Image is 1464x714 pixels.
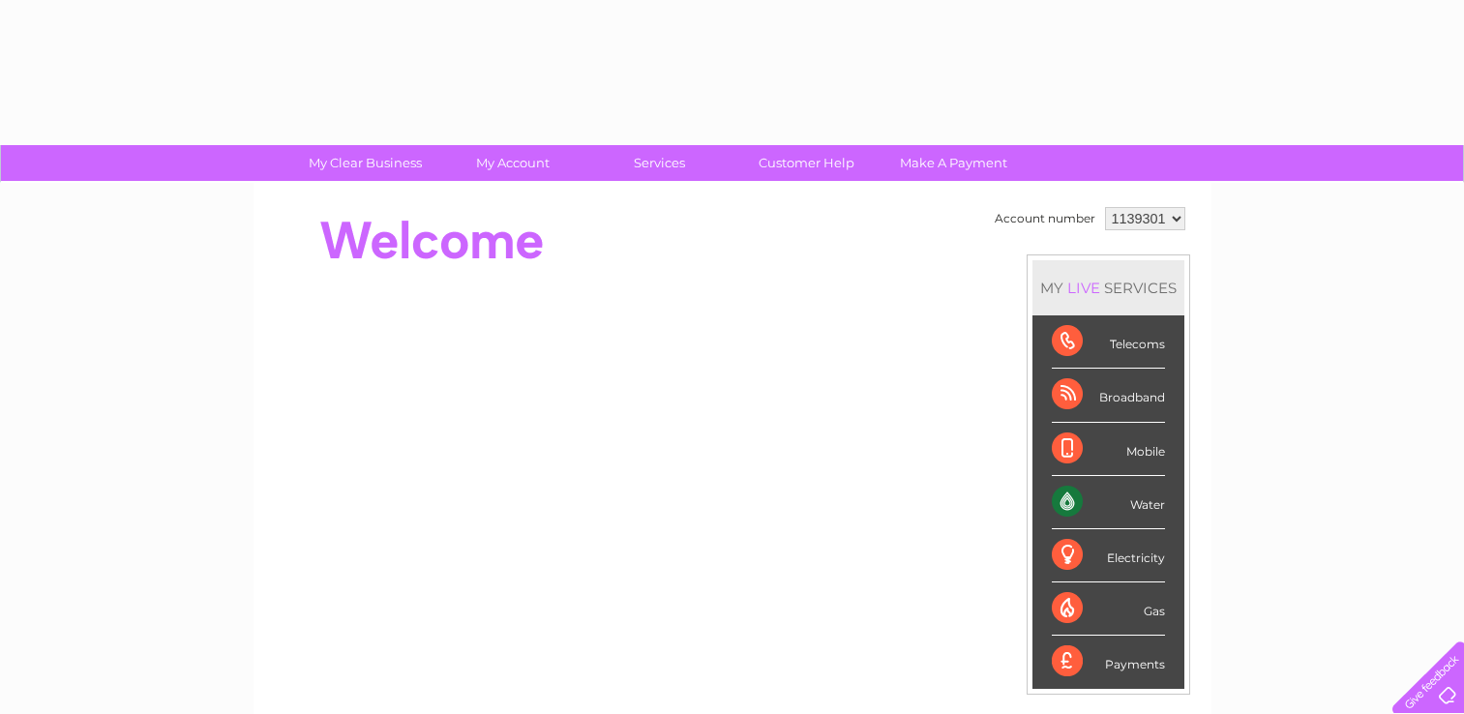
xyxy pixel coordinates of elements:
[1052,529,1165,582] div: Electricity
[1052,582,1165,636] div: Gas
[1052,423,1165,476] div: Mobile
[1052,636,1165,688] div: Payments
[433,145,592,181] a: My Account
[1052,476,1165,529] div: Water
[580,145,739,181] a: Services
[1052,369,1165,422] div: Broadband
[990,202,1100,235] td: Account number
[1032,260,1184,315] div: MY SERVICES
[285,145,445,181] a: My Clear Business
[727,145,886,181] a: Customer Help
[874,145,1033,181] a: Make A Payment
[1063,279,1104,297] div: LIVE
[1052,315,1165,369] div: Telecoms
